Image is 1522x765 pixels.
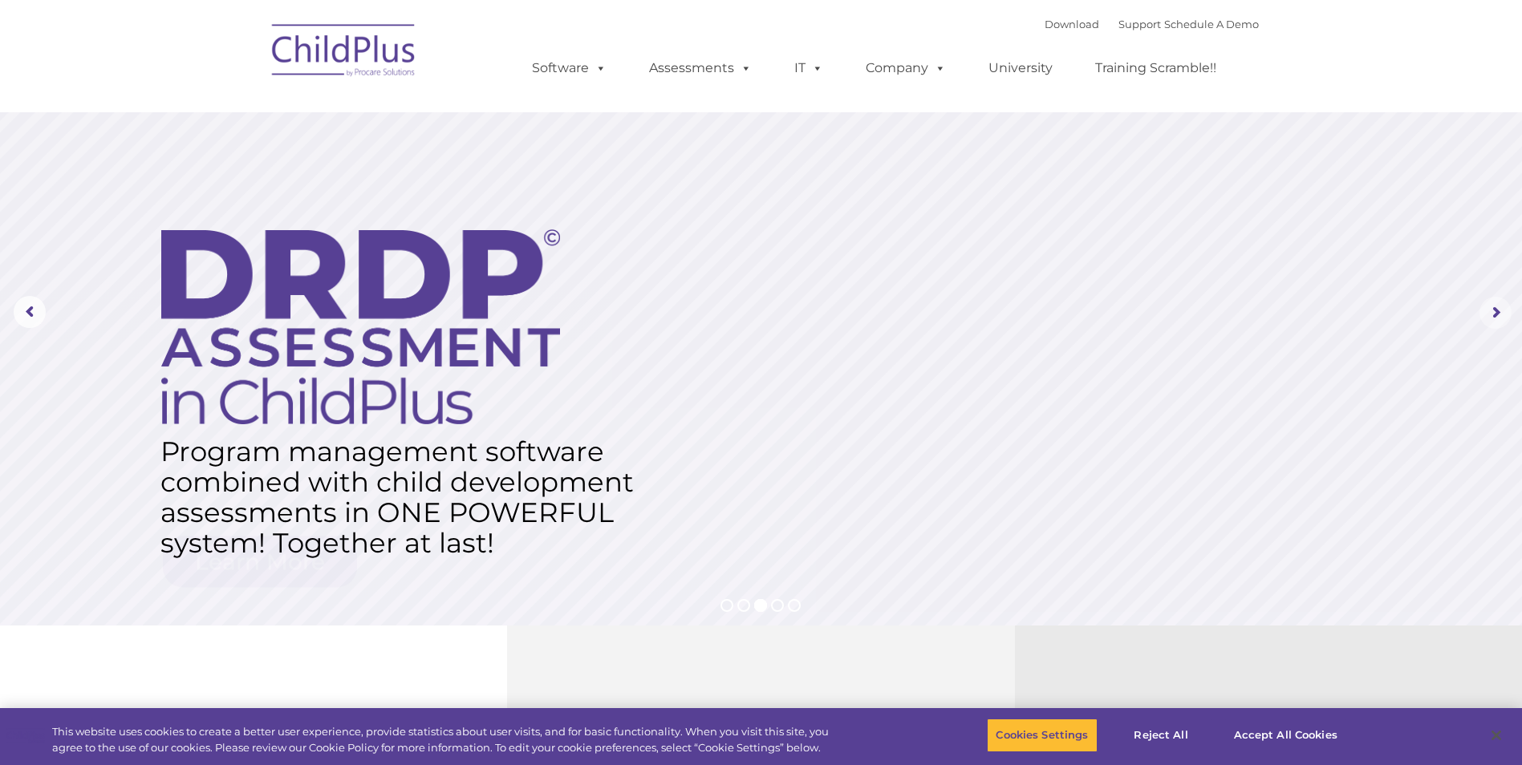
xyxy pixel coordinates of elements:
span: Last name [223,106,272,118]
span: Phone number [223,172,291,184]
img: ChildPlus by Procare Solutions [264,13,424,93]
font: | [1045,18,1259,30]
button: Accept All Cookies [1225,718,1346,752]
a: Schedule A Demo [1164,18,1259,30]
a: Training Scramble!! [1079,52,1232,84]
a: Company [850,52,962,84]
a: Software [516,52,623,84]
button: Close [1479,718,1514,753]
a: IT [778,52,839,84]
button: Cookies Settings [987,718,1097,752]
rs-layer: Program management software combined with child development assessments in ONE POWERFUL system! T... [160,436,647,558]
button: Reject All [1111,718,1212,752]
div: This website uses cookies to create a better user experience, provide statistics about user visit... [52,724,837,755]
a: Assessments [633,52,768,84]
a: Download [1045,18,1099,30]
img: DRDP Assessment in ChildPlus [161,229,560,424]
a: Support [1118,18,1161,30]
a: Learn More [163,536,357,587]
a: University [972,52,1069,84]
